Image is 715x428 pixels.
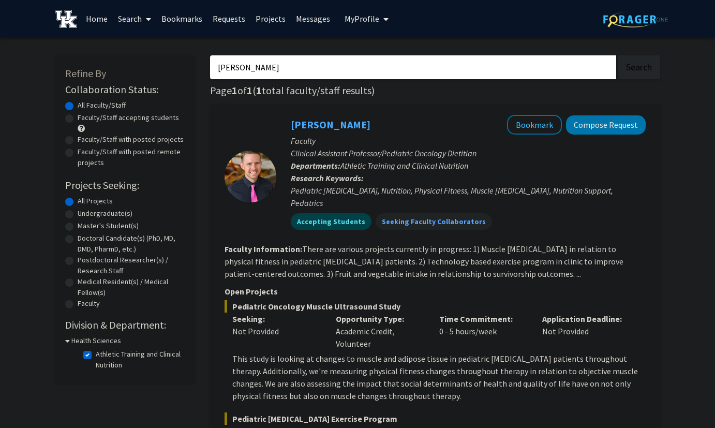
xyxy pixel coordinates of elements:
[232,84,237,97] span: 1
[78,255,184,276] label: Postdoctoral Researcher(s) / Research Staff
[336,313,424,325] p: Opportunity Type:
[291,147,646,159] p: Clinical Assistant Professor/Pediatric Oncology Dietitian
[291,118,370,131] a: [PERSON_NAME]
[81,1,113,37] a: Home
[78,146,184,168] label: Faculty/Staff with posted remote projects
[78,196,113,206] label: All Projects
[78,233,184,255] label: Doctoral Candidate(s) (PhD, MD, DMD, PharmD, etc.)
[603,11,668,27] img: ForagerOne Logo
[256,84,262,97] span: 1
[65,179,184,191] h2: Projects Seeking:
[210,55,616,79] input: Search Keywords
[78,208,132,219] label: Undergraduate(s)
[8,381,44,420] iframe: Chat
[78,220,139,231] label: Master's Student(s)
[534,313,638,350] div: Not Provided
[376,213,492,230] mat-chip: Seeking Faculty Collaborators
[340,160,468,171] span: Athletic Training and Clinical Nutrition
[566,115,646,135] button: Compose Request to Corey Hawes
[113,1,156,37] a: Search
[291,173,364,183] b: Research Keywords:
[291,184,646,209] div: Pediatric [MEDICAL_DATA], Nutrition, Physical Fitness, Muscle [MEDICAL_DATA], Nutrition Support, ...
[507,115,562,135] button: Add Corey Hawes to Bookmarks
[156,1,207,37] a: Bookmarks
[618,55,660,79] button: Search
[542,313,630,325] p: Application Deadline:
[232,352,646,402] p: This study is looking at changes to muscle and adipose tissue in pediatric [MEDICAL_DATA] patient...
[225,244,302,254] b: Faculty Information:
[96,349,182,371] label: Athletic Training and Clinical Nutrition
[207,1,250,37] a: Requests
[431,313,535,350] div: 0 - 5 hours/week
[232,325,320,337] div: Not Provided
[78,100,126,111] label: All Faculty/Staff
[65,83,184,96] h2: Collaboration Status:
[291,135,646,147] p: Faculty
[65,67,106,80] span: Refine By
[328,313,431,350] div: Academic Credit, Volunteer
[225,300,646,313] span: Pediatric Oncology Muscle Ultrasound Study
[225,244,623,279] fg-read-more: There are various projects currently in progress: 1) Muscle [MEDICAL_DATA] in relation to physica...
[78,134,184,145] label: Faculty/Staff with posted projects
[78,298,100,309] label: Faculty
[78,276,184,298] label: Medical Resident(s) / Medical Fellow(s)
[291,1,335,37] a: Messages
[55,10,77,28] img: University of Kentucky Logo
[345,13,379,24] span: My Profile
[232,313,320,325] p: Seeking:
[439,313,527,325] p: Time Commitment:
[225,412,646,425] span: Pediatric [MEDICAL_DATA] Exercise Program
[210,84,660,97] h1: Page of ( total faculty/staff results)
[250,1,291,37] a: Projects
[225,285,646,298] p: Open Projects
[291,160,340,171] b: Departments:
[71,335,121,346] h3: Health Sciences
[291,213,371,230] mat-chip: Accepting Students
[65,319,184,331] h2: Division & Department:
[78,112,179,123] label: Faculty/Staff accepting students
[247,84,252,97] span: 1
